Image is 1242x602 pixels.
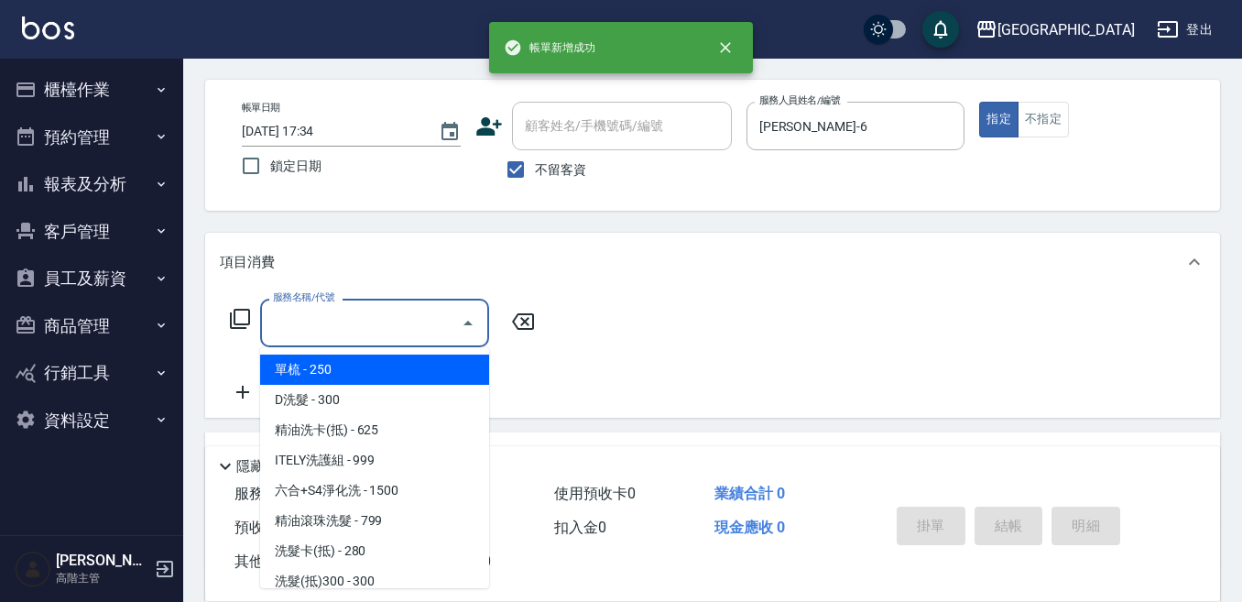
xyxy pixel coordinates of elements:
[15,551,51,587] img: Person
[979,102,1019,137] button: 指定
[7,397,176,444] button: 資料設定
[968,11,1142,49] button: [GEOGRAPHIC_DATA]
[7,160,176,208] button: 報表及分析
[453,309,483,338] button: Close
[1149,13,1220,47] button: 登出
[260,506,489,536] span: 精油滾珠洗髮 - 799
[535,160,586,180] span: 不留客資
[7,208,176,256] button: 客戶管理
[714,485,785,502] span: 業績合計 0
[554,485,636,502] span: 使用預收卡 0
[922,11,959,48] button: save
[714,519,785,536] span: 現金應收 0
[234,553,331,570] span: 其他付款方式 0
[205,233,1220,291] div: 項目消費
[260,566,489,597] span: 洗髮(抵)300 - 300
[260,355,489,385] span: 單梳 - 250
[997,18,1135,41] div: [GEOGRAPHIC_DATA]
[554,519,606,536] span: 扣入金 0
[205,432,1220,476] div: 店販銷售
[242,101,280,115] label: 帳單日期
[7,114,176,161] button: 預約管理
[260,476,489,506] span: 六合+S4淨化洗 - 1500
[428,110,472,154] button: Choose date, selected date is 2025-10-09
[242,116,420,147] input: YYYY/MM/DD hh:mm
[56,552,149,570] h5: [PERSON_NAME]
[7,302,176,350] button: 商品管理
[220,253,275,272] p: 項目消費
[260,536,489,566] span: 洗髮卡(抵) - 280
[7,255,176,302] button: 員工及薪資
[1018,102,1069,137] button: 不指定
[220,445,275,465] p: 店販銷售
[234,519,316,536] span: 預收卡販賣 0
[759,93,840,107] label: 服務人員姓名/編號
[7,349,176,397] button: 行銷工具
[236,457,319,476] p: 隱藏業績明細
[273,290,334,304] label: 服務名稱/代號
[22,16,74,39] img: Logo
[234,485,301,502] span: 服務消費 0
[56,570,149,586] p: 高階主管
[504,38,595,57] span: 帳單新增成功
[270,157,321,176] span: 鎖定日期
[705,27,746,68] button: close
[260,385,489,415] span: D洗髮 - 300
[260,415,489,445] span: 精油洗卡(抵) - 625
[260,445,489,476] span: ITELY洗護組 - 999
[7,66,176,114] button: 櫃檯作業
